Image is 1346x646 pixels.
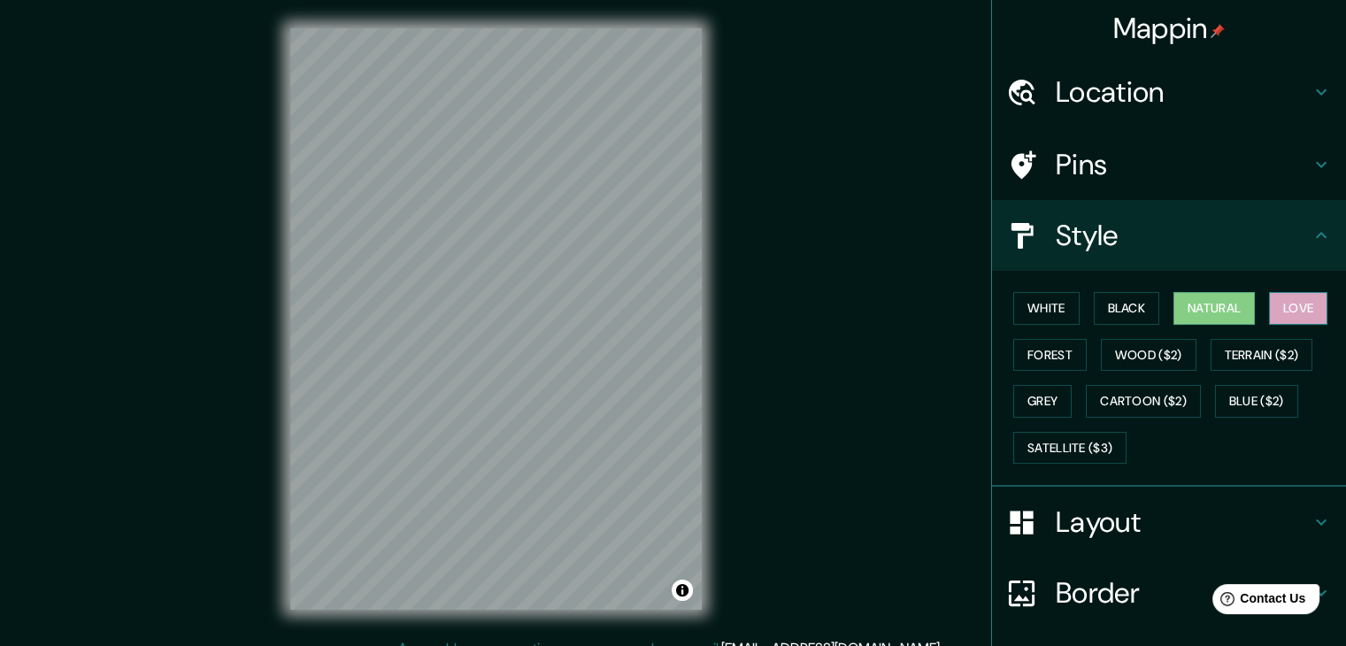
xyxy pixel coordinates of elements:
button: Forest [1013,339,1087,372]
button: Satellite ($3) [1013,432,1127,465]
canvas: Map [290,28,702,610]
h4: Border [1056,575,1311,611]
button: Wood ($2) [1101,339,1196,372]
h4: Location [1056,74,1311,110]
div: Style [992,200,1346,271]
iframe: Help widget launcher [1188,577,1327,627]
h4: Style [1056,218,1311,253]
button: Grey [1013,385,1072,418]
div: Layout [992,487,1346,558]
button: Natural [1173,292,1255,325]
h4: Mappin [1113,11,1226,46]
div: Location [992,57,1346,127]
button: White [1013,292,1080,325]
div: Border [992,558,1346,628]
div: Pins [992,129,1346,200]
button: Blue ($2) [1215,385,1298,418]
button: Toggle attribution [672,580,693,601]
button: Love [1269,292,1327,325]
h4: Pins [1056,147,1311,182]
button: Black [1094,292,1160,325]
button: Terrain ($2) [1211,339,1313,372]
h4: Layout [1056,504,1311,540]
button: Cartoon ($2) [1086,385,1201,418]
img: pin-icon.png [1211,24,1225,38]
